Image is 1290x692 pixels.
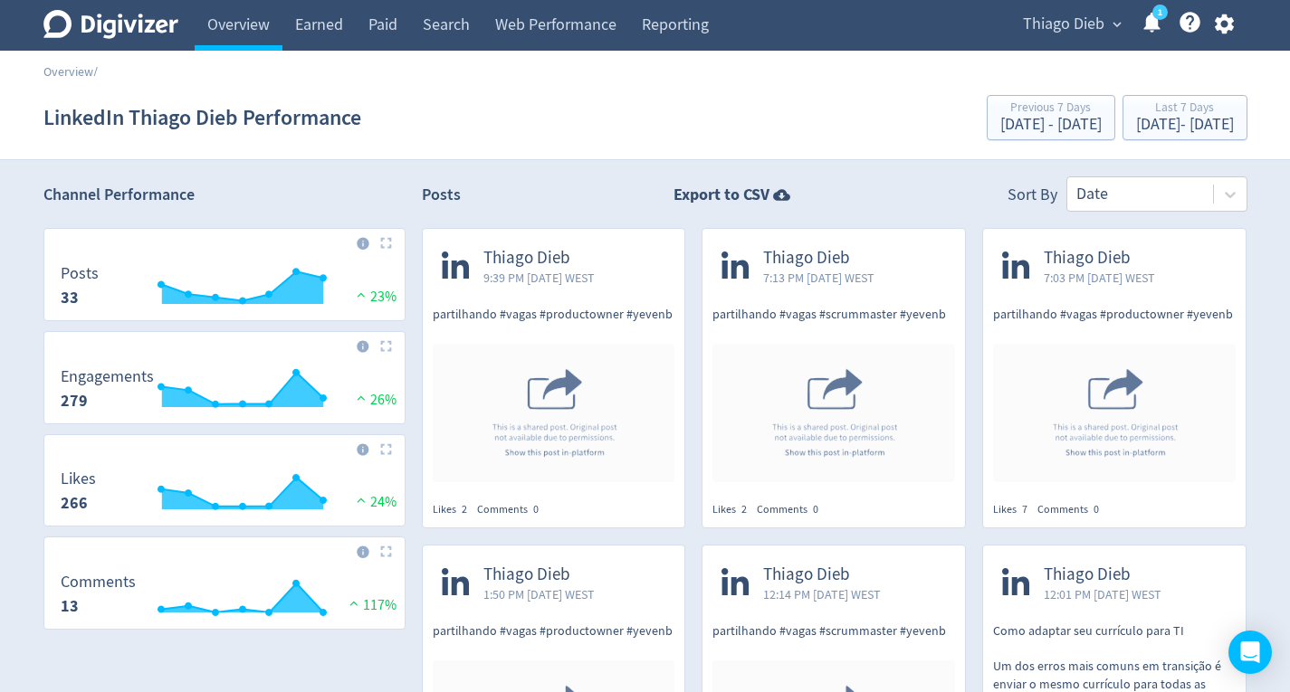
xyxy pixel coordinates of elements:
span: 0 [1094,502,1099,517]
div: Likes [433,502,477,517]
div: Likes [712,502,757,517]
span: Thiago Dieb [483,564,595,585]
span: / [93,63,98,80]
strong: 33 [61,287,79,308]
img: Placeholder [380,340,392,352]
span: 1:50 PM [DATE] WEST [483,585,595,603]
a: Thiago Dieb7:13 PM [DATE] WESTpartilhando #vagas #scrummaster #yevenbShared Post [702,229,965,488]
h2: Channel Performance [43,184,406,206]
h1: LinkedIn Thiago Dieb Performance [43,89,361,147]
svg: Posts 33 [52,265,397,313]
span: Thiago Dieb [763,248,874,269]
span: 7:03 PM [DATE] WEST [1044,269,1155,287]
div: [DATE] - [DATE] [1000,117,1102,133]
svg: Comments 13 [52,574,397,621]
svg: Likes 266 [52,470,397,518]
span: 7 [1022,502,1027,517]
span: 23% [352,288,397,306]
button: Last 7 Days[DATE]- [DATE] [1123,95,1247,140]
span: 24% [352,493,397,511]
span: Thiago Dieb [763,564,881,585]
img: Shared Post [993,344,1236,483]
span: Thiago Dieb [483,248,595,269]
span: 117% [345,596,397,614]
strong: 279 [61,390,88,412]
p: partilhando #vagas #productowner #yevenb [433,622,675,640]
span: 12:14 PM [DATE] WEST [763,585,881,603]
span: 0 [813,502,818,517]
p: partilhando #vagas #productowner #yevenb [433,306,675,324]
dt: Engagements [61,366,154,387]
p: partilhando #vagas #scrummaster #yevenb [712,622,955,640]
a: 1 [1152,5,1168,20]
img: positive-performance.svg [352,391,370,404]
span: Thiago Dieb [1044,564,1161,585]
span: 12:01 PM [DATE] WEST [1044,585,1161,603]
dt: Comments [61,572,136,592]
p: partilhando #vagas #productowner #yevenb [993,306,1236,324]
span: 0 [533,502,539,517]
span: Thiago Dieb [1044,248,1155,269]
svg: Engagements 279 [52,368,397,416]
a: Thiago Dieb9:39 PM [DATE] WESTpartilhando #vagas #productowner #yevenbShared Post [423,229,685,488]
text: 1 [1157,6,1161,19]
h2: Posts [422,184,461,212]
span: expand_more [1109,16,1125,33]
div: Last 7 Days [1136,101,1234,117]
img: Shared Post [712,344,955,483]
strong: 13 [61,595,79,617]
div: Comments [757,502,828,517]
p: partilhando #vagas #scrummaster #yevenb [712,306,955,324]
a: Thiago Dieb7:03 PM [DATE] WESTpartilhando #vagas #productowner #yevenbShared Post [983,229,1246,488]
img: Placeholder [380,545,392,557]
span: 9:39 PM [DATE] WEST [483,269,595,287]
div: Sort By [1008,184,1057,212]
span: 7:13 PM [DATE] WEST [763,269,874,287]
div: Previous 7 Days [1000,101,1102,117]
div: [DATE] - [DATE] [1136,117,1234,133]
div: Comments [477,502,549,517]
span: 2 [462,502,467,517]
button: Thiago Dieb [1017,10,1126,39]
a: Overview [43,63,93,80]
span: 2 [741,502,747,517]
img: positive-performance.svg [352,288,370,301]
img: Placeholder [380,237,392,249]
strong: 266 [61,492,88,514]
img: positive-performance.svg [345,596,363,610]
button: Previous 7 Days[DATE] - [DATE] [987,95,1115,140]
div: Open Intercom Messenger [1228,630,1272,674]
dt: Likes [61,469,96,489]
div: Likes [993,502,1037,517]
div: Comments [1037,502,1109,517]
img: Placeholder [380,443,392,455]
dt: Posts [61,263,99,284]
img: positive-performance.svg [352,493,370,507]
img: Shared Post [433,344,675,483]
span: 26% [352,391,397,409]
strong: Export to CSV [674,184,769,206]
span: Thiago Dieb [1023,10,1104,39]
